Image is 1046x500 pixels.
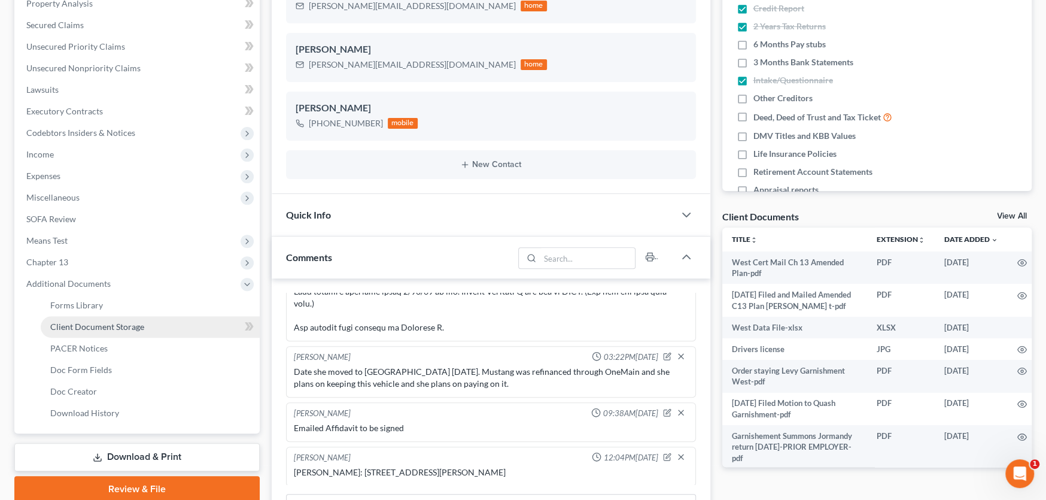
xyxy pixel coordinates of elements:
div: Emailed Affidavit to be signed [294,422,688,434]
span: Client Document Storage [50,322,144,332]
span: Means Test [26,235,68,246]
div: Date she moved to [GEOGRAPHIC_DATA] [DATE]. Mustang was refinanced through OneMain and she plans ... [294,366,688,390]
span: 09:38AM[DATE] [603,408,658,419]
div: [PERSON_NAME] [294,351,351,363]
div: [PERSON_NAME] [294,452,351,464]
a: Forms Library [41,295,260,316]
span: Income [26,149,54,159]
a: Executory Contracts [17,101,260,122]
td: [DATE] [935,284,1008,317]
span: Executory Contracts [26,106,103,116]
td: JPG [867,338,935,360]
div: [PERSON_NAME] [294,408,351,420]
a: Doc Creator [41,381,260,402]
iframe: Intercom live chat [1005,459,1034,488]
td: [DATE] Filed and Mailed Amended C13 Plan [PERSON_NAME] t-pdf [722,284,867,317]
td: [DATE] [935,360,1008,393]
a: PACER Notices [41,338,260,359]
td: Drivers license [722,338,867,360]
td: [DATE] [935,317,1008,338]
a: Download & Print [14,443,260,471]
button: New Contact [296,160,686,169]
td: XLSX [867,317,935,338]
span: 3 Months Bank Statements [753,56,853,68]
td: [DATE] Filed Motion to Quash Garnishment-pdf [722,393,867,426]
td: West Cert Mail Ch 13 Amended Plan-pdf [722,251,867,284]
a: Lawsuits [17,79,260,101]
a: SOFA Review [17,208,260,230]
a: Download History [41,402,260,424]
span: 2 Years Tax Returns [753,20,826,32]
span: Codebtors Insiders & Notices [26,128,135,138]
td: [DATE] [935,338,1008,360]
a: Unsecured Priority Claims [17,36,260,57]
span: 1 [1030,459,1039,469]
span: Unsecured Nonpriority Claims [26,63,141,73]
td: [DATE] [935,425,1008,469]
span: 03:22PM[DATE] [604,351,658,363]
span: DMV Titles and KBB Values [753,130,856,142]
div: [PERSON_NAME][EMAIL_ADDRESS][DOMAIN_NAME] [309,59,516,71]
span: 6 Months Pay stubs [753,38,826,50]
span: SOFA Review [26,214,76,224]
span: Forms Library [50,300,103,310]
div: [PERSON_NAME] [296,101,686,116]
span: Intake/Questionnaire [753,74,833,86]
a: Extensionunfold_more [877,235,925,244]
a: Client Document Storage [41,316,260,338]
td: PDF [867,284,935,317]
span: PACER Notices [50,343,108,353]
span: Miscellaneous [26,192,80,202]
td: [DATE] [935,251,1008,284]
span: Secured Claims [26,20,84,30]
div: home [521,1,547,11]
td: PDF [867,393,935,426]
span: Credit Report [753,2,804,14]
a: View All [997,212,1027,220]
i: unfold_more [750,237,758,244]
div: mobile [388,118,418,129]
span: Unsecured Priority Claims [26,41,125,51]
span: Download History [50,408,119,418]
span: Additional Documents [26,278,111,289]
td: PDF [867,425,935,469]
div: [PERSON_NAME]: [STREET_ADDRESS][PERSON_NAME] [294,466,688,478]
div: home [521,59,547,70]
a: Date Added expand_more [944,235,998,244]
td: [DATE] [935,393,1008,426]
span: Retirement Account Statements [753,166,872,178]
span: Quick Info [286,209,331,220]
span: Deed, Deed of Trust and Tax Ticket [753,111,881,123]
span: Lawsuits [26,84,59,95]
div: [PHONE_NUMBER] [309,117,383,129]
span: Doc Form Fields [50,365,112,375]
td: PDF [867,251,935,284]
input: Search... [540,248,635,268]
span: Chapter 13 [26,257,68,267]
td: West Data File-xlsx [722,317,867,338]
a: Doc Form Fields [41,359,260,381]
td: Garnishement Summons Jormandy return [DATE]-PRIOR EMPLOYER-pdf [722,425,867,469]
span: Appraisal reports [753,184,819,196]
i: expand_more [991,237,998,244]
div: Client Documents [722,210,799,223]
td: Order staying Levy Garnishment West-pdf [722,360,867,393]
i: unfold_more [918,237,925,244]
span: Doc Creator [50,386,97,396]
a: Titleunfold_more [732,235,758,244]
span: Comments [286,251,332,263]
td: PDF [867,360,935,393]
div: [PERSON_NAME] [296,43,686,57]
span: Life Insurance Policies [753,148,837,160]
a: Unsecured Nonpriority Claims [17,57,260,79]
a: Secured Claims [17,14,260,36]
span: 12:04PM[DATE] [604,452,658,463]
span: Other Creditors [753,92,813,104]
span: Expenses [26,171,60,181]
